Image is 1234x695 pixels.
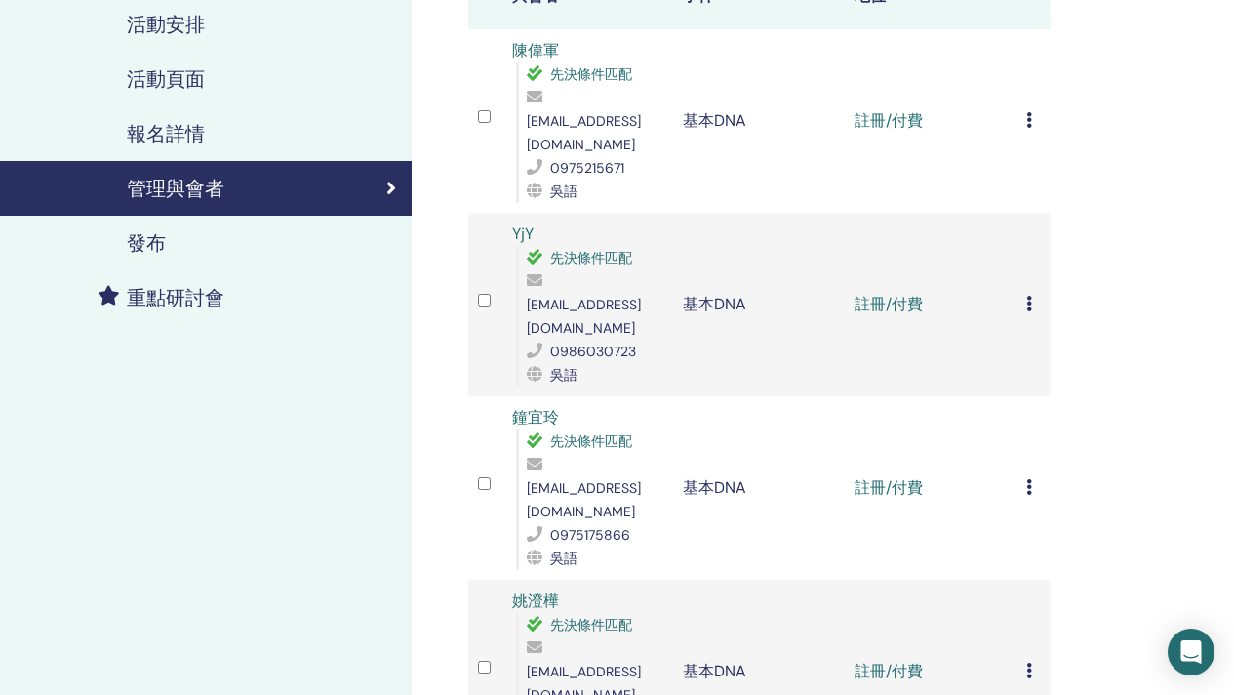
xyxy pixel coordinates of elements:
[127,285,224,310] font: 重點研討會
[550,366,577,384] font: 吳語
[127,230,166,256] font: 發布
[550,343,636,360] font: 0986030723
[550,616,632,634] font: 先決條件匹配
[527,112,641,153] font: [EMAIL_ADDRESS][DOMAIN_NAME]
[550,550,577,567] font: 吳語
[550,183,577,200] font: 吳語
[550,526,630,544] font: 0975175866
[127,121,205,146] font: 報名詳情
[527,296,641,337] font: [EMAIL_ADDRESS][DOMAIN_NAME]
[550,249,632,266] font: 先決條件匹配
[512,224,534,244] a: YjY
[550,432,632,450] font: 先決條件匹配
[683,294,746,314] font: 基本DNA
[127,12,205,37] font: 活動安排
[683,661,746,681] font: 基本DNA
[683,110,746,131] font: 基本DNA
[127,66,205,92] font: 活動頁面
[512,40,559,61] a: 陳偉軍
[683,477,746,498] font: 基本DNA
[550,159,624,177] font: 0975215671
[550,65,632,83] font: 先決條件匹配
[512,407,559,428] a: 鐘宜玲
[527,479,641,520] font: [EMAIL_ADDRESS][DOMAIN_NAME]
[127,176,224,201] font: 管理與會者
[512,591,559,611] a: 姚澄樺
[1168,629,1214,675] div: 開啟 Intercom Messenger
